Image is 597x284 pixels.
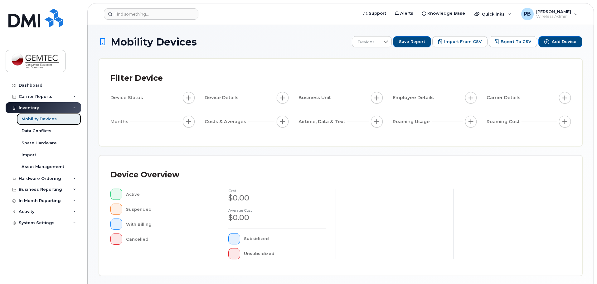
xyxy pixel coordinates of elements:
[432,36,488,47] button: Import from CSV
[110,167,179,183] div: Device Overview
[399,39,425,45] span: Save Report
[205,118,248,125] span: Costs & Averages
[501,39,531,45] span: Export to CSV
[110,70,163,86] div: Filter Device
[111,36,197,47] span: Mobility Devices
[352,36,380,48] span: Devices
[110,94,145,101] span: Device Status
[393,94,435,101] span: Employee Details
[126,219,208,230] div: With Billing
[487,94,522,101] span: Carrier Details
[298,94,333,101] span: Business Unit
[110,118,130,125] span: Months
[244,233,326,244] div: Subsidized
[126,233,208,245] div: Cancelled
[228,189,326,193] h4: cost
[126,189,208,200] div: Active
[298,118,347,125] span: Airtime, Data & Text
[228,208,326,212] h4: Average cost
[393,36,431,47] button: Save Report
[444,39,482,45] span: Import from CSV
[205,94,240,101] span: Device Details
[126,204,208,215] div: Suspended
[244,248,326,259] div: Unsubsidized
[552,39,576,45] span: Add Device
[489,36,537,47] button: Export to CSV
[487,118,522,125] span: Roaming Cost
[228,193,326,203] div: $0.00
[393,118,432,125] span: Roaming Usage
[538,36,582,47] button: Add Device
[228,212,326,223] div: $0.00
